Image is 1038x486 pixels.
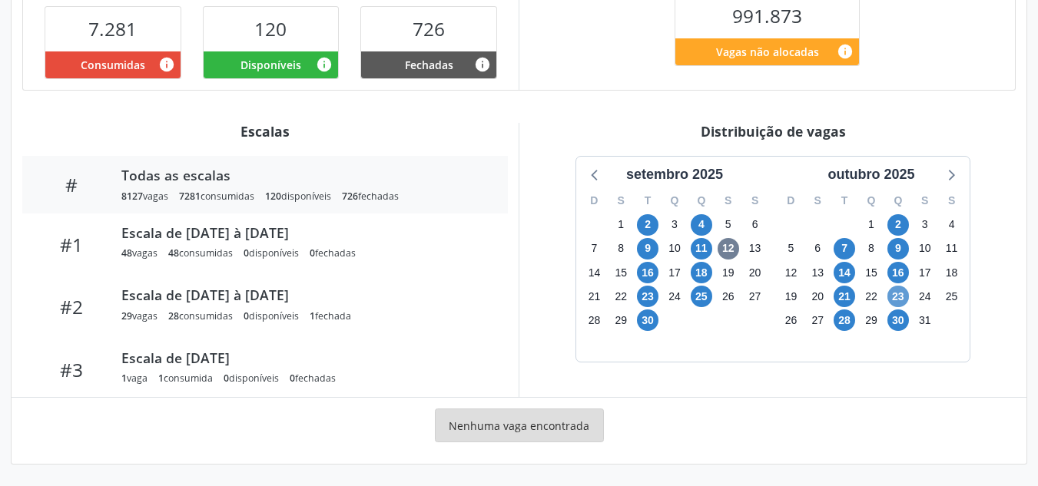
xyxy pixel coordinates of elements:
[244,246,249,260] span: 0
[530,123,1016,140] div: Distribuição de vagas
[718,238,739,260] span: sexta-feira, 12 de setembro de 2025
[583,286,605,307] span: domingo, 21 de setembro de 2025
[254,16,287,41] span: 120
[821,164,920,185] div: outubro 2025
[780,238,801,260] span: domingo, 5 de outubro de 2025
[834,309,855,331] span: terça-feira, 28 de outubro de 2025
[583,309,605,331] span: domingo, 28 de setembro de 2025
[941,286,963,307] span: sábado, 25 de outubro de 2025
[168,246,179,260] span: 48
[914,262,936,283] span: sexta-feira, 17 de outubro de 2025
[941,214,963,236] span: sábado, 4 de outubro de 2025
[745,214,766,236] span: sábado, 6 de setembro de 2025
[691,214,712,236] span: quinta-feira, 4 de setembro de 2025
[834,286,855,307] span: terça-feira, 21 de outubro de 2025
[224,372,229,385] span: 0
[664,262,685,283] span: quarta-feira, 17 de setembro de 2025
[637,214,658,236] span: terça-feira, 2 de setembro de 2025
[620,164,729,185] div: setembro 2025
[33,174,111,196] div: #
[316,56,333,73] i: Vagas alocadas e sem marcações associadas
[807,309,828,331] span: segunda-feira, 27 de outubro de 2025
[804,189,831,213] div: S
[310,246,356,260] div: fechadas
[745,286,766,307] span: sábado, 27 de setembro de 2025
[718,262,739,283] span: sexta-feira, 19 de setembro de 2025
[610,309,632,331] span: segunda-feira, 29 de setembro de 2025
[914,286,936,307] span: sexta-feira, 24 de outubro de 2025
[168,246,233,260] div: consumidas
[834,238,855,260] span: terça-feira, 7 de outubro de 2025
[688,189,715,213] div: Q
[664,214,685,236] span: quarta-feira, 3 de setembro de 2025
[662,189,688,213] div: Q
[581,189,608,213] div: D
[583,238,605,260] span: domingo, 7 de setembro de 2025
[691,286,712,307] span: quinta-feira, 25 de setembro de 2025
[861,262,882,283] span: quarta-feira, 15 de outubro de 2025
[310,309,315,322] span: 1
[861,214,882,236] span: quarta-feira, 1 de outubro de 2025
[244,246,299,260] div: disponíveis
[240,57,301,73] span: Disponíveis
[941,262,963,283] span: sábado, 18 de outubro de 2025
[780,262,801,283] span: domingo, 12 de outubro de 2025
[265,190,331,203] div: disponíveis
[778,189,804,213] div: D
[121,309,132,322] span: 29
[121,309,158,322] div: vagas
[861,309,882,331] span: quarta-feira, 29 de outubro de 2025
[715,189,741,213] div: S
[244,309,249,322] span: 0
[88,16,137,41] span: 7.281
[22,123,508,140] div: Escalas
[887,214,909,236] span: quinta-feira, 2 de outubro de 2025
[168,309,179,322] span: 28
[610,286,632,307] span: segunda-feira, 22 de setembro de 2025
[732,3,802,28] span: 991.873
[310,246,315,260] span: 0
[179,190,254,203] div: consumidas
[745,238,766,260] span: sábado, 13 de setembro de 2025
[244,309,299,322] div: disponíveis
[405,57,453,73] span: Fechadas
[33,233,111,256] div: #1
[807,238,828,260] span: segunda-feira, 6 de outubro de 2025
[664,238,685,260] span: quarta-feira, 10 de setembro de 2025
[780,286,801,307] span: domingo, 19 de outubro de 2025
[121,190,143,203] span: 8127
[718,214,739,236] span: sexta-feira, 5 de setembro de 2025
[716,44,819,60] span: Vagas não alocadas
[121,167,486,183] div: Todas as escalas
[435,408,604,442] div: Nenhuma vaga encontrada
[265,190,281,203] span: 120
[691,238,712,260] span: quinta-feira, 11 de setembro de 2025
[33,359,111,381] div: #3
[158,372,164,385] span: 1
[914,214,936,236] span: sexta-feira, 3 de outubro de 2025
[121,372,127,385] span: 1
[610,214,632,236] span: segunda-feira, 1 de setembro de 2025
[887,309,909,331] span: quinta-feira, 30 de outubro de 2025
[741,189,768,213] div: S
[745,262,766,283] span: sábado, 20 de setembro de 2025
[413,16,445,41] span: 726
[610,238,632,260] span: segunda-feira, 8 de setembro de 2025
[858,189,885,213] div: Q
[342,190,358,203] span: 726
[224,372,279,385] div: disponíveis
[33,296,111,318] div: #2
[914,238,936,260] span: sexta-feira, 10 de outubro de 2025
[121,190,168,203] div: vagas
[718,286,739,307] span: sexta-feira, 26 de setembro de 2025
[938,189,965,213] div: S
[887,286,909,307] span: quinta-feira, 23 de outubro de 2025
[914,309,936,331] span: sexta-feira, 31 de outubro de 2025
[121,224,486,241] div: Escala de [DATE] à [DATE]
[807,286,828,307] span: segunda-feira, 20 de outubro de 2025
[861,286,882,307] span: quarta-feira, 22 de outubro de 2025
[837,43,854,60] i: Quantidade de vagas restantes do teto de vagas
[158,56,175,73] i: Vagas alocadas que possuem marcações associadas
[290,372,336,385] div: fechadas
[884,189,911,213] div: Q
